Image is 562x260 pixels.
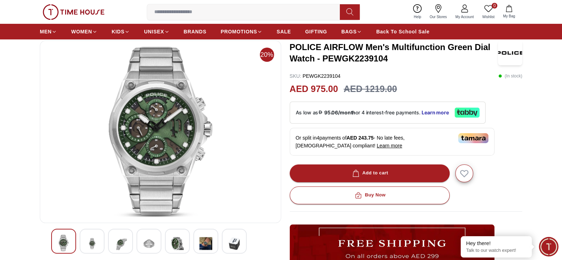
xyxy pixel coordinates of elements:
[184,28,207,35] span: BRANDS
[144,28,164,35] span: UNISEX
[376,25,429,38] a: Back To School Sale
[305,25,327,38] a: GIFTING
[112,25,130,38] a: KIDS
[71,28,92,35] span: WOMEN
[377,143,402,148] span: Learn more
[347,135,374,141] span: AED 243.75
[466,248,526,254] p: Talk to our watch expert!
[112,28,124,35] span: KIDS
[344,82,397,96] h3: AED 1219.00
[199,235,212,252] img: POLICE AIRFLOW Men's Multifunction Green Dial Watch - PEWGK2239104
[221,25,263,38] a: PROMOTIONS
[458,133,488,143] img: Tamara
[40,28,52,35] span: MEN
[453,14,477,20] span: My Account
[290,186,450,204] button: Buy Now
[171,235,184,252] img: POLICE AIRFLOW Men's Multifunction Green Dial Watch - PEWGK2239104
[221,28,257,35] span: PROMOTIONS
[57,235,70,251] img: POLICE AIRFLOW Men's Multifunction Green Dial Watch - PEWGK2239104
[277,28,291,35] span: SALE
[425,3,451,21] a: Our Stores
[184,25,207,38] a: BRANDS
[376,28,429,35] span: Back To School Sale
[492,3,497,9] span: 0
[277,25,291,38] a: SALE
[353,191,385,199] div: Buy Now
[499,4,519,20] button: My Bag
[86,235,98,252] img: POLICE AIRFLOW Men's Multifunction Green Dial Watch - PEWGK2239104
[143,235,155,252] img: POLICE AIRFLOW Men's Multifunction Green Dial Watch - PEWGK2239104
[427,14,450,20] span: Our Stores
[410,3,425,21] a: Help
[341,28,357,35] span: BAGS
[500,13,518,19] span: My Bag
[260,48,274,62] span: 20%
[71,25,97,38] a: WOMEN
[144,25,169,38] a: UNISEX
[305,28,327,35] span: GIFTING
[466,240,526,247] div: Hey there!
[478,3,499,21] a: 0Wishlist
[539,237,558,256] div: Chat Widget
[411,14,424,20] span: Help
[498,40,522,65] img: POLICE AIRFLOW Men's Multifunction Green Dial Watch - PEWGK2239104
[498,72,522,80] p: ( In stock )
[290,164,450,182] button: Add to cart
[480,14,497,20] span: Wishlist
[228,235,241,252] img: POLICE AIRFLOW Men's Multifunction Green Dial Watch - PEWGK2239104
[290,73,301,79] span: SKU :
[290,82,338,96] h2: AED 975.00
[290,72,341,80] p: PEWGK2239104
[351,169,388,177] div: Add to cart
[290,128,494,156] div: Or split in 4 payments of - No late fees, [DEMOGRAPHIC_DATA] compliant!
[341,25,362,38] a: BAGS
[43,4,105,20] img: ...
[290,42,498,64] h3: POLICE AIRFLOW Men's Multifunction Green Dial Watch - PEWGK2239104
[40,25,57,38] a: MEN
[114,235,127,252] img: POLICE AIRFLOW Men's Multifunction Green Dial Watch - PEWGK2239104
[46,47,275,217] img: POLICE AIRFLOW Men's Multifunction Green Dial Watch - PEWGK2239104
